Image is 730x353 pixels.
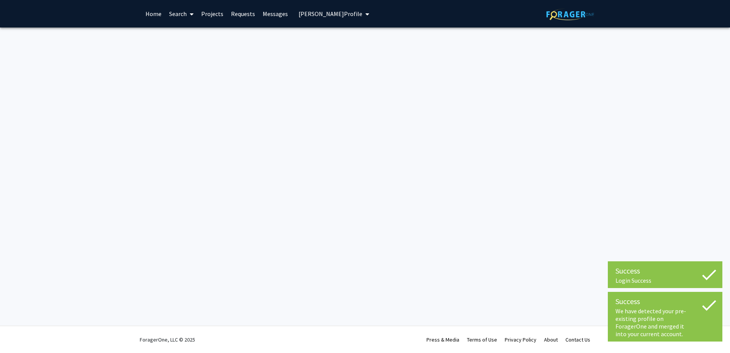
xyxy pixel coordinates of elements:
[140,326,195,353] div: ForagerOne, LLC © 2025
[615,277,715,284] div: Login Success
[565,336,590,343] a: Contact Us
[227,0,259,27] a: Requests
[615,265,715,277] div: Success
[426,336,459,343] a: Press & Media
[544,336,558,343] a: About
[259,0,292,27] a: Messages
[467,336,497,343] a: Terms of Use
[615,296,715,307] div: Success
[505,336,536,343] a: Privacy Policy
[615,307,715,338] div: We have detected your pre-existing profile on ForagerOne and merged it into your current account.
[546,8,594,20] img: ForagerOne Logo
[299,10,362,18] span: [PERSON_NAME] Profile
[142,0,165,27] a: Home
[197,0,227,27] a: Projects
[165,0,197,27] a: Search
